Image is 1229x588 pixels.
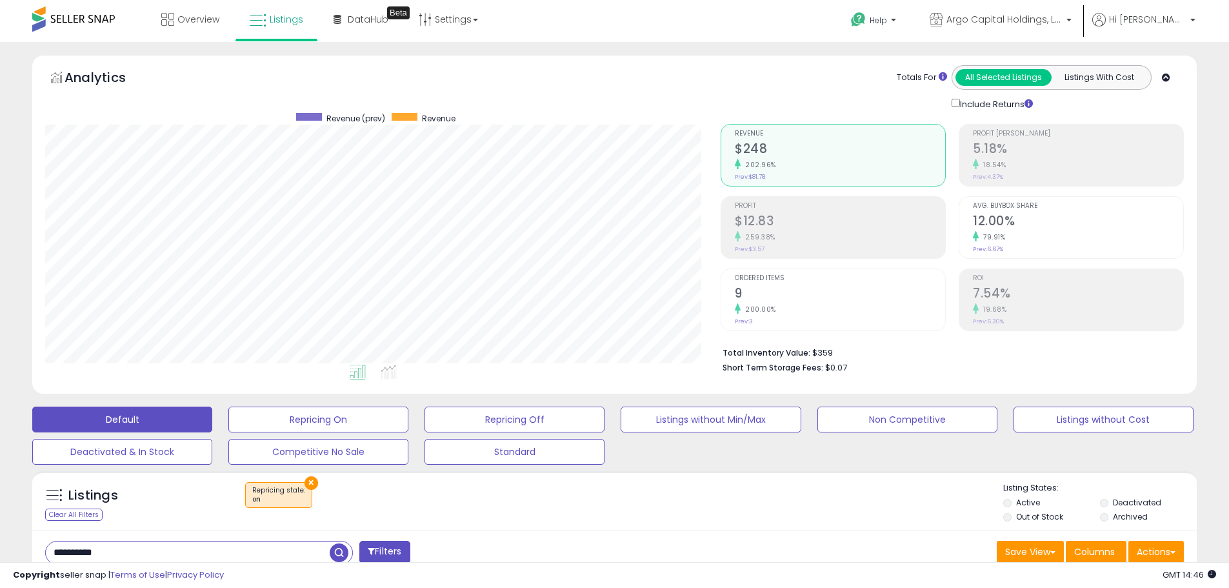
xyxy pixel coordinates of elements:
[817,407,997,432] button: Non Competitive
[1163,569,1216,581] span: 2025-09-8 14:46 GMT
[723,344,1174,360] li: $359
[973,286,1183,303] h2: 7.54%
[973,173,1003,181] small: Prev: 4.37%
[13,569,224,582] div: seller snap | |
[979,160,1006,170] small: 18.54%
[973,318,1004,325] small: Prev: 6.30%
[425,407,605,432] button: Repricing Off
[1003,482,1197,494] p: Listing States:
[65,68,151,90] h5: Analytics
[997,541,1064,563] button: Save View
[979,232,1005,242] small: 79.91%
[167,569,224,581] a: Privacy Policy
[735,203,945,210] span: Profit
[1109,13,1186,26] span: Hi [PERSON_NAME]
[348,13,388,26] span: DataHub
[735,130,945,137] span: Revenue
[13,569,60,581] strong: Copyright
[841,2,909,42] a: Help
[1051,69,1147,86] button: Listings With Cost
[735,275,945,282] span: Ordered Items
[1066,541,1126,563] button: Columns
[973,141,1183,159] h2: 5.18%
[741,305,776,314] small: 200.00%
[741,160,776,170] small: 202.96%
[1113,497,1161,508] label: Deactivated
[228,439,408,465] button: Competitive No Sale
[1128,541,1184,563] button: Actions
[973,203,1183,210] span: Avg. Buybox Share
[741,232,775,242] small: 259.38%
[1074,545,1115,558] span: Columns
[270,13,303,26] span: Listings
[973,275,1183,282] span: ROI
[850,12,866,28] i: Get Help
[723,362,823,373] b: Short Term Storage Fees:
[870,15,887,26] span: Help
[422,113,455,124] span: Revenue
[305,476,318,490] button: ×
[825,361,847,374] span: $0.07
[1016,497,1040,508] label: Active
[621,407,801,432] button: Listings without Min/Max
[110,569,165,581] a: Terms of Use
[252,495,305,504] div: on
[735,141,945,159] h2: $248
[359,541,410,563] button: Filters
[973,245,1003,253] small: Prev: 6.67%
[425,439,605,465] button: Standard
[735,286,945,303] h2: 9
[252,485,305,505] span: Repricing state :
[45,509,103,521] div: Clear All Filters
[955,69,1052,86] button: All Selected Listings
[1092,13,1195,42] a: Hi [PERSON_NAME]
[946,13,1063,26] span: Argo Capital Holdings, LLLC
[387,6,410,19] div: Tooltip anchor
[942,96,1048,111] div: Include Returns
[973,214,1183,231] h2: 12.00%
[326,113,385,124] span: Revenue (prev)
[1014,407,1194,432] button: Listings without Cost
[228,407,408,432] button: Repricing On
[897,72,947,84] div: Totals For
[1113,511,1148,522] label: Archived
[68,487,118,505] h5: Listings
[723,347,810,358] b: Total Inventory Value:
[177,13,219,26] span: Overview
[735,318,753,325] small: Prev: 3
[1016,511,1063,522] label: Out of Stock
[735,173,765,181] small: Prev: $81.78
[32,407,212,432] button: Default
[735,245,764,253] small: Prev: $3.57
[979,305,1006,314] small: 19.68%
[973,130,1183,137] span: Profit [PERSON_NAME]
[735,214,945,231] h2: $12.83
[32,439,212,465] button: Deactivated & In Stock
